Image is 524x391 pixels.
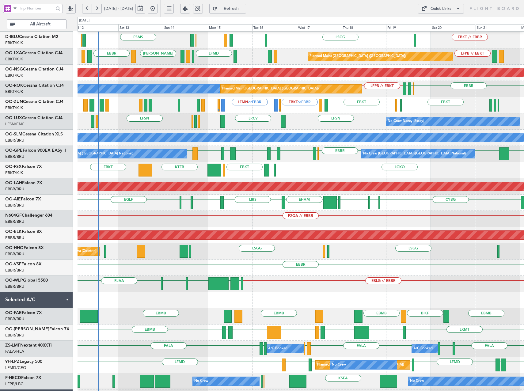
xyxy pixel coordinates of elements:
span: OO-GPE [5,148,23,153]
span: OO-ELK [5,230,22,234]
div: Planned [GEOGRAPHIC_DATA] ([GEOGRAPHIC_DATA]) [317,360,404,370]
a: EBBR/BRU [5,235,24,241]
span: OO-HHO [5,246,24,250]
a: LFPB/LBG [5,381,24,387]
a: OO-ROKCessna Citation CJ4 [5,83,64,88]
span: OO-ZUN [5,100,23,104]
div: Tue 16 [252,24,297,32]
a: F-HECDFalcon 7X [5,376,41,380]
div: No Crew [GEOGRAPHIC_DATA] ([GEOGRAPHIC_DATA] National) [31,149,133,158]
a: EBBR/BRU [5,316,24,322]
a: OO-HHOFalcon 8X [5,246,44,250]
a: OO-FSXFalcon 7X [5,165,42,169]
a: N604GFChallenger 604 [5,213,52,218]
span: OO-NSG [5,67,23,71]
div: No Crew [GEOGRAPHIC_DATA] ([GEOGRAPHIC_DATA] National) [363,149,466,158]
div: Planned Maint [GEOGRAPHIC_DATA] ([GEOGRAPHIC_DATA]) [222,84,319,93]
a: 9H-LPZLegacy 500 [5,359,42,364]
span: OO-FSX [5,165,22,169]
a: OO-NSGCessna Citation CJ4 [5,67,63,71]
div: Fri 19 [386,24,431,32]
span: OO-VSF [5,262,21,266]
a: EBKT/KJK [5,89,23,94]
div: Quick Links [431,6,451,12]
span: OO-SLM [5,132,22,136]
a: OO-SLMCessna Citation XLS [5,132,63,136]
span: OO-ROK [5,83,23,88]
a: EBBR/BRU [5,268,24,273]
div: Sat 20 [431,24,476,32]
div: A/C Booked [413,344,433,353]
a: ZS-LMFNextant 400XTi [5,343,52,347]
input: Trip Number [19,4,54,13]
div: No Crew [410,377,424,386]
span: OO-LUX [5,116,22,120]
a: EBKT/KJK [5,40,23,46]
a: LFMD/CEQ [5,365,26,370]
div: Wed 17 [297,24,342,32]
a: OO-WLPGlobal 5500 [5,278,48,283]
a: OO-FAEFalcon 7X [5,311,42,315]
span: OO-[PERSON_NAME] [5,327,49,331]
a: EBBR/BRU [5,154,24,159]
button: Refresh [209,4,246,13]
span: OO-FAE [5,311,22,315]
div: Sat 13 [118,24,163,32]
a: LFSN/ENC [5,121,25,127]
span: OO-LAH [5,181,22,185]
div: No Crew [332,360,346,370]
div: Thu 18 [342,24,386,32]
span: F-HECD [5,376,21,380]
a: OO-GPEFalcon 900EX EASy II [5,148,66,153]
div: Sun 21 [476,24,520,32]
a: OO-[PERSON_NAME]Falcon 7X [5,327,70,331]
span: [DATE] - [DATE] [104,6,133,11]
div: Mon 15 [208,24,253,32]
button: All Aircraft [7,19,66,29]
a: D-IBLUCessna Citation M2 [5,35,58,39]
a: EBKT/KJK [5,170,23,176]
span: D-IBLU [5,35,19,39]
span: OO-WLP [5,278,23,283]
a: EBBR/BRU [5,219,24,224]
div: [DATE] [79,18,89,23]
a: OO-LAHFalcon 7X [5,181,42,185]
div: No Crew Nancy (Essey) [388,117,424,126]
a: EBBR/BRU [5,284,24,289]
span: Refresh [219,6,244,11]
a: EBBR/BRU [5,203,24,208]
div: Sun 14 [163,24,208,32]
span: 9H-LPZ [5,359,20,364]
a: EBBR/BRU [5,332,24,338]
span: N604GF [5,213,22,218]
span: ZS-LMF [5,343,20,347]
a: EBKT/KJK [5,56,23,62]
a: OO-LUXCessna Citation CJ4 [5,116,63,120]
a: OO-AIEFalcon 7X [5,197,41,201]
span: OO-LXA [5,51,22,55]
a: EBKT/KJK [5,105,23,111]
a: OO-VSFFalcon 8X [5,262,42,266]
span: All Aircraft [16,22,64,26]
a: OO-LXACessna Citation CJ4 [5,51,63,55]
button: Quick Links [418,4,464,13]
div: Planned Maint [GEOGRAPHIC_DATA] ([GEOGRAPHIC_DATA]) [309,52,406,61]
div: Fri 12 [74,24,119,32]
a: EBBR/BRU [5,138,24,143]
a: EBBR/BRU [5,186,24,192]
a: FALA/HLA [5,349,24,354]
a: EBKT/KJK [5,73,23,78]
div: No Crew [194,377,208,386]
a: OO-ZUNCessna Citation CJ4 [5,100,63,104]
a: OO-ELKFalcon 8X [5,230,42,234]
span: OO-AIE [5,197,21,201]
a: EBBR/BRU [5,251,24,257]
div: A/C Booked [268,344,287,353]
